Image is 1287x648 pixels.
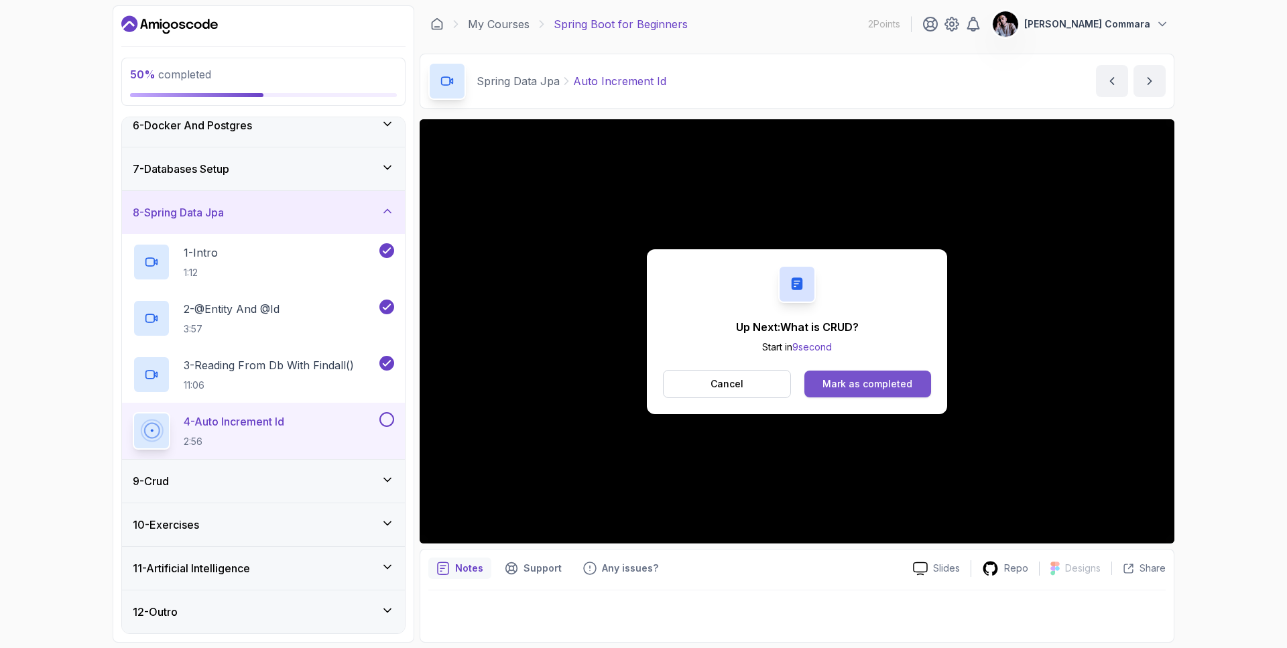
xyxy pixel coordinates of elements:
[736,340,859,354] p: Start in
[663,370,791,398] button: Cancel
[1024,17,1150,31] p: [PERSON_NAME] Commara
[933,562,960,575] p: Slides
[122,590,405,633] button: 12-Outro
[554,16,688,32] p: Spring Boot for Beginners
[468,16,530,32] a: My Courses
[993,11,1018,37] img: user profile image
[430,17,444,31] a: Dashboard
[130,68,156,81] span: 50 %
[573,73,666,89] p: Auto Increment Id
[971,560,1039,577] a: Repo
[184,435,284,448] p: 2:56
[1004,562,1028,575] p: Repo
[868,17,900,31] p: 2 Points
[1133,65,1166,97] button: next content
[184,413,284,430] p: 4 - Auto Increment Id
[133,604,178,620] h3: 12 - Outro
[1096,65,1128,97] button: previous content
[1065,562,1101,575] p: Designs
[184,245,218,261] p: 1 - Intro
[428,558,491,579] button: notes button
[736,319,859,335] p: Up Next: What is CRUD?
[121,14,218,36] a: Dashboard
[184,357,354,373] p: 3 - Reading From Db With Findall()
[133,300,394,337] button: 2-@Entity And @Id3:57
[122,147,405,190] button: 7-Databases Setup
[122,503,405,546] button: 10-Exercises
[1111,562,1166,575] button: Share
[711,377,743,391] p: Cancel
[133,412,394,450] button: 4-Auto Increment Id2:56
[133,473,169,489] h3: 9 - Crud
[477,73,560,89] p: Spring Data Jpa
[133,161,229,177] h3: 7 - Databases Setup
[184,301,280,317] p: 2 - @Entity And @Id
[822,377,912,391] div: Mark as completed
[1140,562,1166,575] p: Share
[133,517,199,533] h3: 10 - Exercises
[184,379,354,392] p: 11:06
[133,356,394,393] button: 3-Reading From Db With Findall()11:06
[184,322,280,336] p: 3:57
[420,119,1174,543] iframe: 4 - Auto Increment Id
[184,266,218,279] p: 1:12
[455,562,483,575] p: Notes
[133,204,224,220] h3: 8 - Spring Data Jpa
[122,547,405,590] button: 11-Artificial Intelligence
[133,243,394,281] button: 1-Intro1:12
[122,191,405,234] button: 8-Spring Data Jpa
[122,104,405,147] button: 6-Docker And Postgres
[133,560,250,576] h3: 11 - Artificial Intelligence
[130,68,211,81] span: completed
[804,371,931,397] button: Mark as completed
[497,558,570,579] button: Support button
[122,460,405,503] button: 9-Crud
[902,562,971,576] a: Slides
[602,562,658,575] p: Any issues?
[792,341,832,352] span: 9 second
[575,558,666,579] button: Feedback button
[524,562,562,575] p: Support
[992,11,1169,38] button: user profile image[PERSON_NAME] Commara
[133,117,252,133] h3: 6 - Docker And Postgres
